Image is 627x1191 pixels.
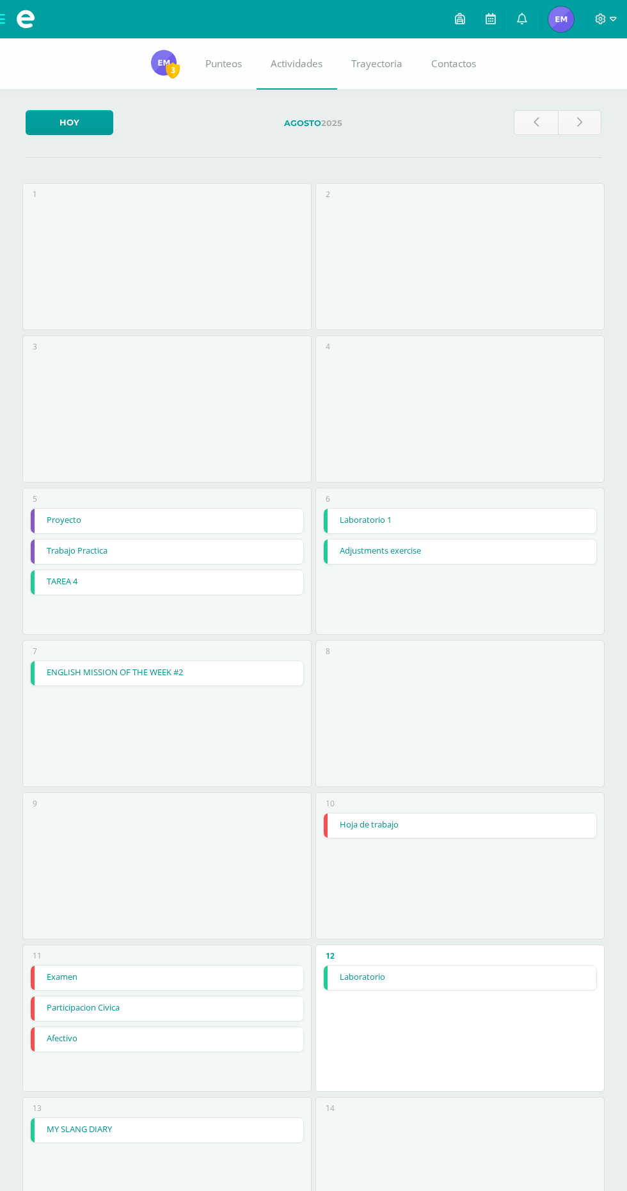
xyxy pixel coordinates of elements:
a: TAREA 4 [31,570,303,595]
img: 9ca8b07eed1c8b66a3dd7b5d2f85188a.png [151,50,177,76]
div: 1 [33,189,37,200]
div: Laboratorio | Tarea [323,965,596,991]
div: 12 [326,950,335,961]
div: 6 [326,493,330,504]
a: Contactos [417,38,491,90]
span: 3 [166,62,180,78]
div: 13 [33,1103,42,1114]
label: 2025 [123,110,504,136]
a: MY SLANG DIARY [31,1118,303,1142]
div: 9 [33,798,37,809]
div: Afectivo | Tarea [30,1027,303,1052]
div: Trabajo Practica | Tarea [30,539,303,564]
span: Contactos [431,57,476,70]
div: 4 [326,341,330,352]
div: Proyecto | Tarea [30,508,303,534]
a: Hoja de trabajo [324,813,596,838]
div: 2 [326,189,330,200]
a: Laboratorio [324,966,596,990]
a: Trayectoria [337,38,417,90]
div: 3 [33,341,37,352]
span: Trayectoria [351,57,402,70]
div: 10 [326,798,335,809]
div: 7 [33,646,37,657]
a: Actividades [257,38,337,90]
img: 9ca8b07eed1c8b66a3dd7b5d2f85188a.png [548,6,574,32]
a: Laboratorio 1 [324,509,596,533]
div: Adjustments exercise | Tarea [323,539,596,564]
a: Trabajo Practica [31,540,303,564]
span: Actividades [271,57,322,70]
div: ENGLISH MISSION OF THE WEEK #2 | Tarea [30,660,303,686]
div: 11 [33,950,42,961]
a: Afectivo [31,1027,303,1051]
a: Hoy [26,110,113,135]
div: Hoja de trabajo | Tarea [323,813,596,838]
span: Punteos [205,57,242,70]
div: 14 [326,1103,335,1114]
a: Participacion Civica [31,996,303,1021]
div: Laboratorio 1 | Tarea [323,508,596,534]
a: Proyecto [31,509,303,533]
a: ENGLISH MISSION OF THE WEEK #2 [31,661,303,685]
div: 5 [33,493,37,504]
div: Participacion Civica | Tarea [30,996,303,1021]
a: Examen [31,966,303,990]
a: Punteos [191,38,257,90]
div: Examen | Tarea [30,965,303,991]
div: TAREA 4 | Tarea [30,570,303,595]
div: MY SLANG DIARY | Tarea [30,1117,303,1143]
a: Adjustments exercise [324,540,596,564]
div: 8 [326,646,330,657]
strong: Agosto [284,118,321,128]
